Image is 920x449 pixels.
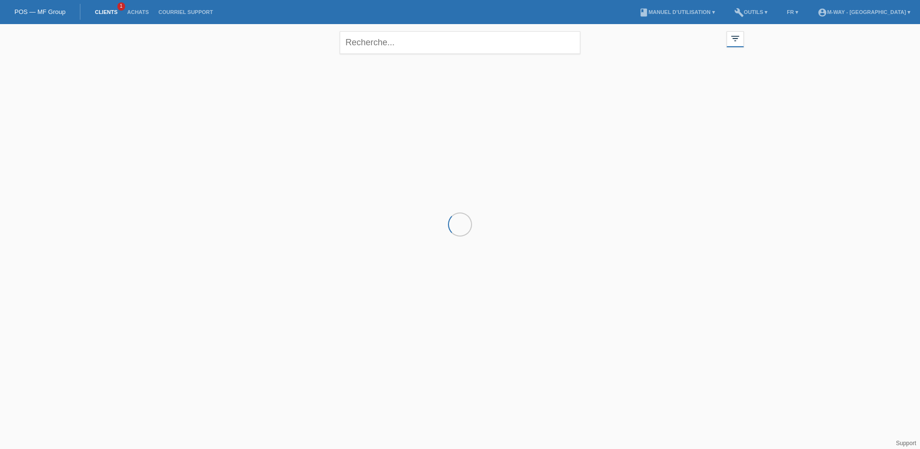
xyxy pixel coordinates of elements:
[896,440,916,447] a: Support
[813,9,915,15] a: account_circlem-way - [GEOGRAPHIC_DATA] ▾
[634,9,720,15] a: bookManuel d’utilisation ▾
[340,31,580,54] input: Recherche...
[734,8,744,17] i: build
[117,2,125,11] span: 1
[818,8,827,17] i: account_circle
[90,9,122,15] a: Clients
[153,9,217,15] a: Courriel Support
[14,8,65,15] a: POS — MF Group
[730,33,741,44] i: filter_list
[639,8,649,17] i: book
[729,9,772,15] a: buildOutils ▾
[122,9,153,15] a: Achats
[782,9,803,15] a: FR ▾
